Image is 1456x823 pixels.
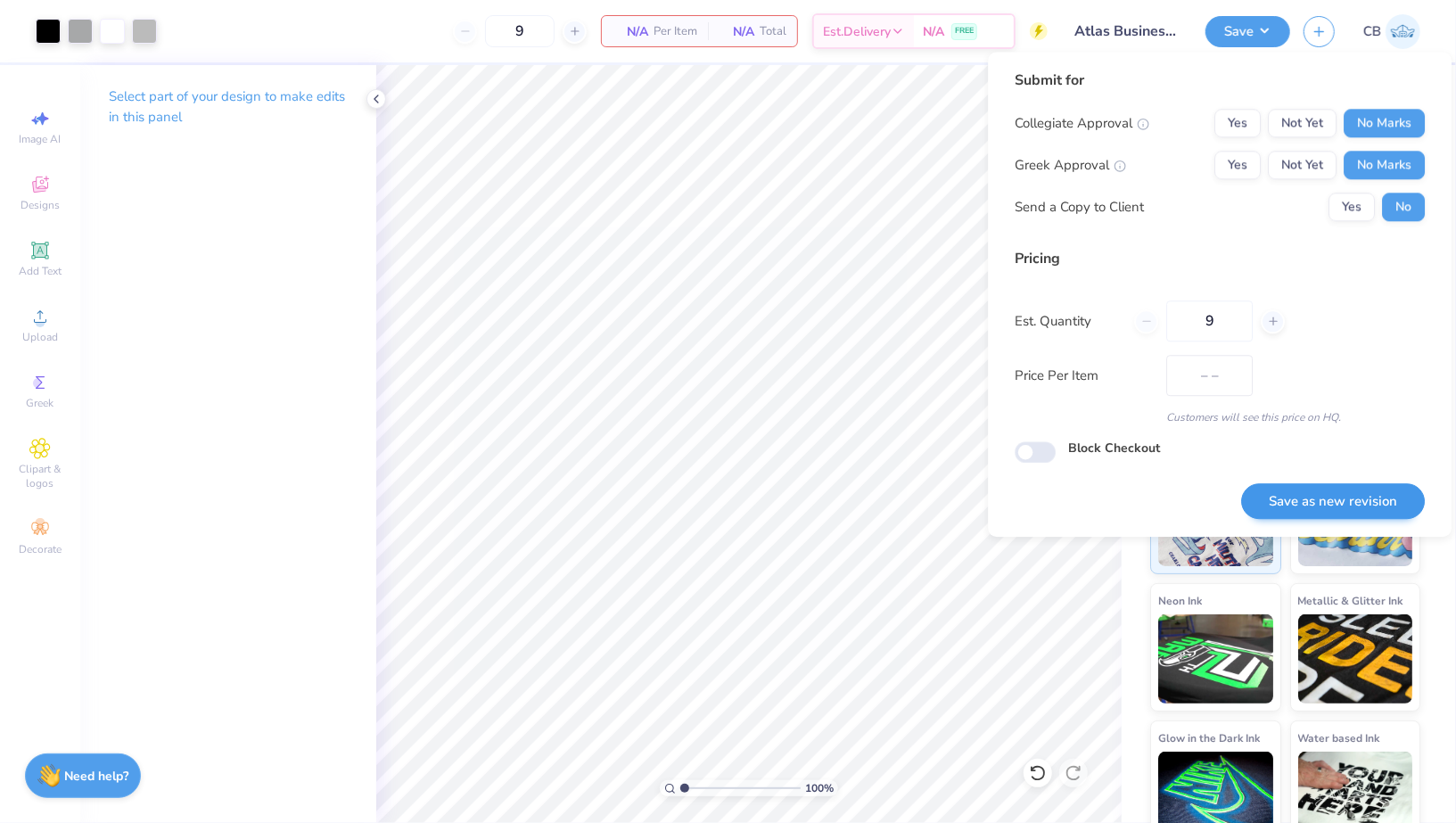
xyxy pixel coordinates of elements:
[22,330,58,344] span: Upload
[1015,155,1126,176] div: Greek Approval
[1382,193,1425,221] button: No
[1158,614,1273,704] img: Neon Ink
[805,780,834,796] span: 100 %
[1015,70,1425,91] div: Submit for
[1241,483,1425,520] button: Save as new revision
[1268,109,1337,137] button: Not Yet
[823,22,891,41] span: Est. Delivery
[109,86,348,128] p: Select part of your design to make edits in this panel
[1214,109,1261,137] button: Yes
[1344,151,1425,179] button: No Marks
[20,132,62,146] span: Image AI
[1205,16,1290,47] button: Save
[1328,193,1375,221] button: Yes
[1061,13,1192,49] input: Untitled Design
[613,22,648,41] span: N/A
[1015,366,1153,386] label: Price Per Item
[27,396,54,410] span: Greek
[65,768,129,785] strong: Need help?
[1363,21,1381,42] span: CB
[1298,591,1403,610] span: Metallic & Glitter Ink
[719,22,754,41] span: N/A
[1015,113,1149,134] div: Collegiate Approval
[1015,409,1425,425] div: Customers will see this price on HQ.
[654,22,697,41] span: Per Item
[1268,151,1337,179] button: Not Yet
[1166,300,1253,342] input: – –
[955,25,974,37] span: FREE
[923,22,944,41] span: N/A
[1158,591,1202,610] span: Neon Ink
[1298,614,1413,704] img: Metallic & Glitter Ink
[1015,197,1144,218] div: Send a Copy to Client
[9,462,71,490] span: Clipart & logos
[1015,248,1425,269] div: Pricing
[1298,728,1380,747] span: Water based Ink
[1386,14,1420,49] img: Chhavi Bansal
[1214,151,1261,179] button: Yes
[1015,311,1121,332] label: Est. Quantity
[1158,728,1260,747] span: Glow in the Dark Ink
[485,15,555,47] input: – –
[1363,14,1420,49] a: CB
[760,22,786,41] span: Total
[1068,439,1160,457] label: Block Checkout
[1344,109,1425,137] button: No Marks
[19,542,62,556] span: Decorate
[19,264,62,278] span: Add Text
[21,198,60,212] span: Designs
